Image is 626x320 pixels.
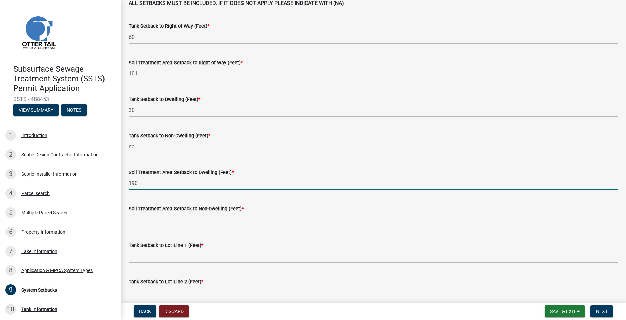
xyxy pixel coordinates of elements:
[5,188,16,199] div: 4
[5,207,16,218] div: 5
[61,104,87,116] button: Notes
[129,134,210,138] label: Tank Setback to Non-Dwelling (Feet)
[139,309,151,314] span: Back
[13,64,115,93] h4: Subsurface Sewage Treatment System (SSTS) Permit Application
[590,305,613,317] button: Next
[61,108,87,113] wm-modal-confirm: Notes
[129,61,243,65] label: Soil Treatment Area Setback to Right of Way (Feet)
[5,227,16,237] div: 6
[129,207,244,211] label: Soil Treatment Area Setback to Non-Dwelling (Feet)
[134,305,156,317] button: Back
[21,210,67,215] div: Multiple Parcel Search
[129,280,203,284] label: Tank Setback to Lot Line 2 (Feet)
[21,268,93,273] div: Application & MPCA System Types
[5,304,16,315] div: 10
[21,307,57,312] div: Tank Information
[129,243,203,248] label: Tank Setback to Lot Line 1 (Feet)
[5,246,16,257] div: 7
[596,309,608,314] span: Next
[21,287,57,292] div: System Setbacks
[13,108,59,113] wm-modal-confirm: Summary
[5,169,16,179] div: 3
[159,305,189,317] button: Discard
[13,104,59,116] button: View Summary
[13,7,64,57] img: Otter Tail County, Minnesota
[13,96,107,102] span: SSTS - 488453
[5,284,16,295] div: 9
[5,130,16,141] div: 1
[21,172,78,176] div: Septic Installer Information
[5,149,16,160] div: 2
[545,305,585,317] button: Save & Exit
[550,309,576,314] span: Save & Exit
[129,170,234,175] label: Soil Treatment Area Setback to Dwelling (Feet)
[5,265,16,276] div: 8
[21,133,47,138] div: Introduction
[21,230,65,234] div: Property Information
[21,249,57,254] div: Lake Information
[21,152,99,157] div: Septic Design Contractor Information
[21,191,50,196] div: Parcel search
[129,97,200,102] label: Tank Setback to Dwelling (Feet)
[129,24,209,29] label: Tank Setback to Right of Way (Feet)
